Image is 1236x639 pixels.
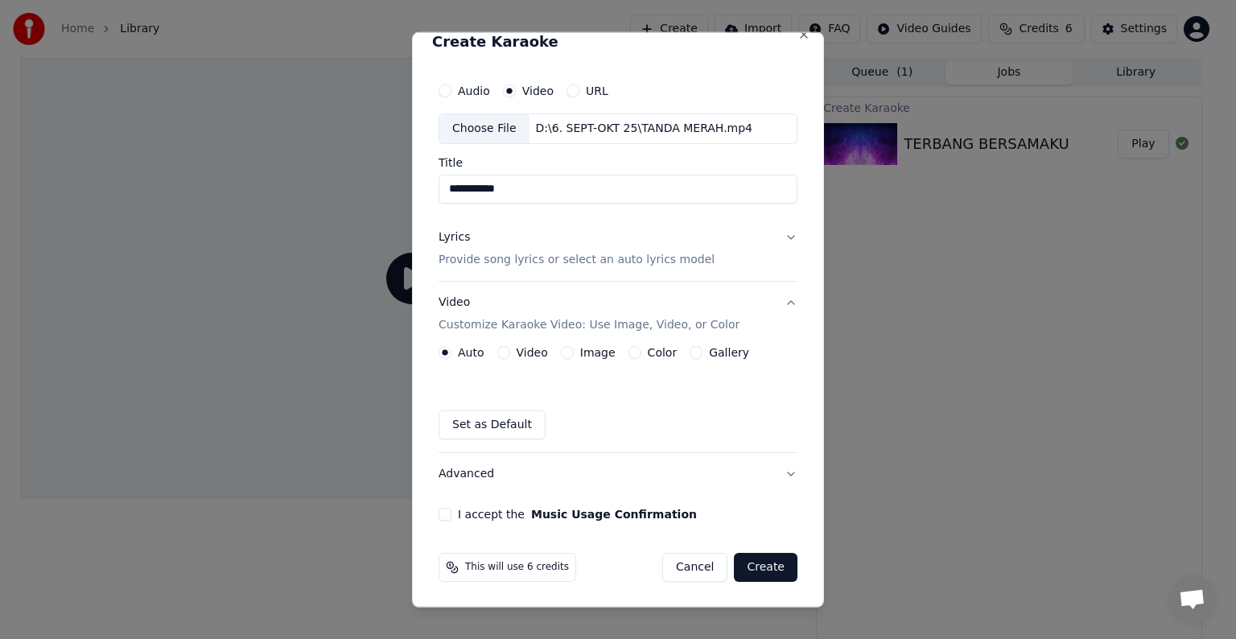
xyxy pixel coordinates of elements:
button: Advanced [439,453,797,495]
label: Audio [458,85,490,97]
h2: Create Karaoke [432,35,804,49]
label: Video [522,85,554,97]
button: Create [734,553,797,582]
div: VideoCustomize Karaoke Video: Use Image, Video, or Color [439,346,797,452]
label: Color [648,347,678,358]
label: Video [517,347,548,358]
div: Choose File [439,114,529,143]
label: Auto [458,347,484,358]
label: I accept the [458,509,697,520]
span: This will use 6 credits [465,561,569,574]
div: Video [439,295,740,333]
label: Image [580,347,616,358]
p: Provide song lyrics or select an auto lyrics model [439,252,715,268]
button: Set as Default [439,410,546,439]
button: Cancel [662,553,727,582]
button: LyricsProvide song lyrics or select an auto lyrics model [439,216,797,281]
label: URL [586,85,608,97]
label: Title [439,157,797,168]
div: D:\6. SEPT-OKT 25\TANDA MERAH.mp4 [529,121,759,137]
button: I accept the [531,509,697,520]
label: Gallery [709,347,749,358]
p: Customize Karaoke Video: Use Image, Video, or Color [439,317,740,333]
div: Lyrics [439,229,470,245]
button: VideoCustomize Karaoke Video: Use Image, Video, or Color [439,282,797,346]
